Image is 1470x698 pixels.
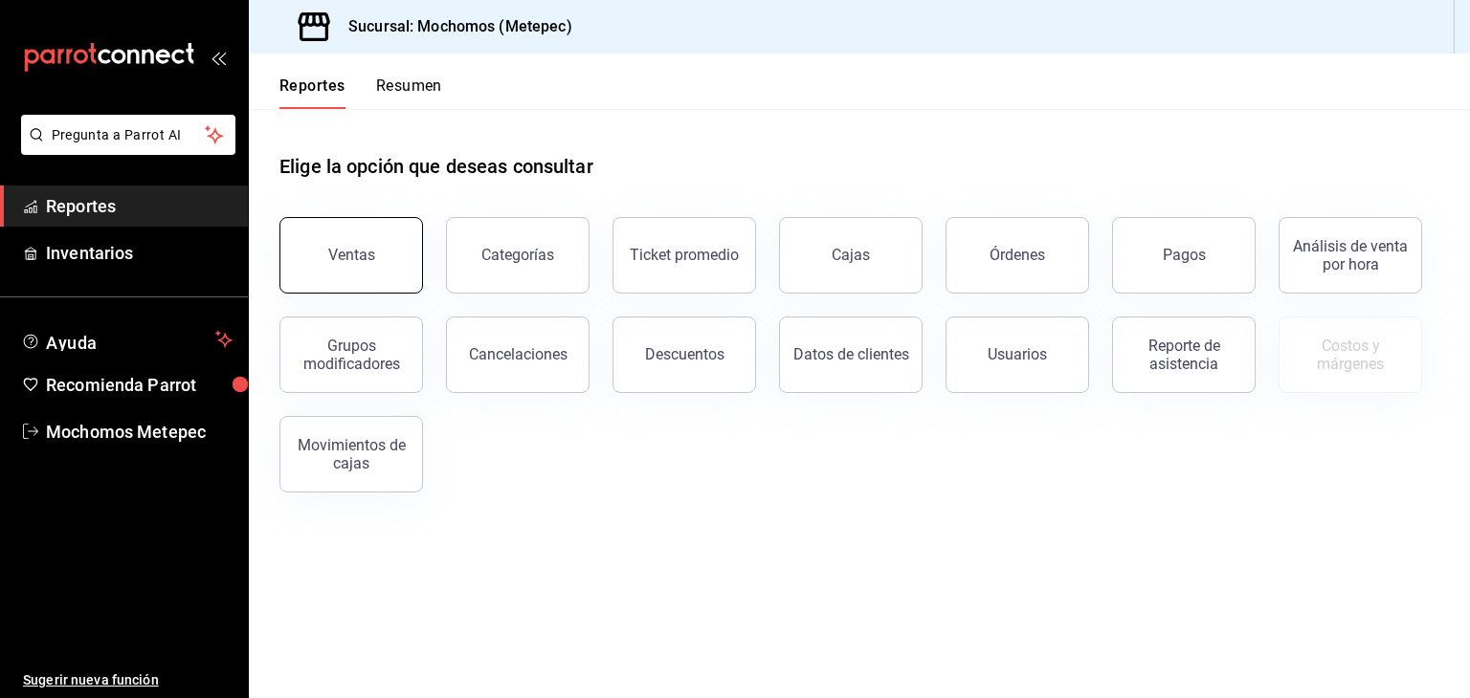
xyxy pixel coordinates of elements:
[1163,246,1206,264] div: Pagos
[446,316,590,393] button: Cancelaciones
[1125,337,1243,373] div: Reporte de asistencia
[612,217,756,294] button: Ticket promedio
[793,345,909,363] div: Datos de clientes
[946,316,1089,393] button: Usuarios
[46,419,233,445] span: Mochomos Metepec
[279,416,423,492] button: Movimientos de cajas
[1291,237,1410,273] div: Análisis de venta por hora
[630,246,739,264] div: Ticket promedio
[292,436,411,472] div: Movimientos de cajas
[279,217,423,294] button: Ventas
[21,115,235,155] button: Pregunta a Parrot AI
[328,246,375,264] div: Ventas
[279,316,423,393] button: Grupos modificadores
[832,246,870,264] div: Cajas
[469,345,568,363] div: Cancelaciones
[1279,316,1422,393] button: Contrata inventarios para ver este reporte
[46,372,233,398] span: Recomienda Parrot
[612,316,756,393] button: Descuentos
[52,125,206,145] span: Pregunta a Parrot AI
[1279,217,1422,294] button: Análisis de venta por hora
[333,15,572,38] h3: Sucursal: Mochomos (Metepec)
[211,50,226,65] button: open_drawer_menu
[46,193,233,219] span: Reportes
[46,240,233,266] span: Inventarios
[779,217,923,294] button: Cajas
[946,217,1089,294] button: Órdenes
[1112,217,1256,294] button: Pagos
[1112,316,1256,393] button: Reporte de asistencia
[1291,337,1410,373] div: Costos y márgenes
[376,76,442,109] button: Resumen
[292,337,411,373] div: Grupos modificadores
[46,328,208,351] span: Ayuda
[279,76,442,109] div: navigation tabs
[645,345,724,363] div: Descuentos
[988,345,1047,363] div: Usuarios
[279,76,345,109] button: Reportes
[446,217,590,294] button: Categorías
[23,670,233,690] span: Sugerir nueva función
[779,316,923,393] button: Datos de clientes
[990,246,1045,264] div: Órdenes
[13,139,235,159] a: Pregunta a Parrot AI
[279,152,593,181] h1: Elige la opción que deseas consultar
[481,246,554,264] div: Categorías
